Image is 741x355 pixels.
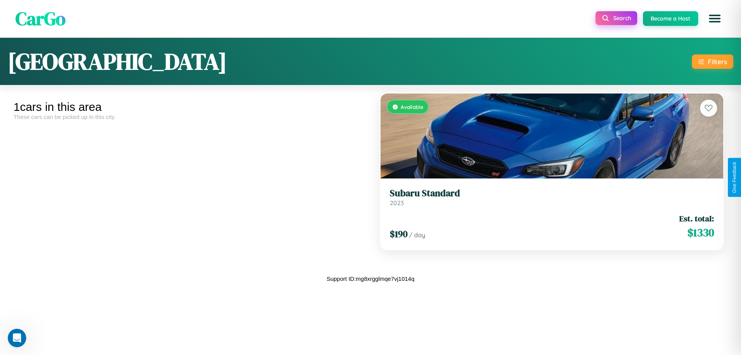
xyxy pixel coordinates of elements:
span: Available [401,104,423,110]
a: Subaru Standard2023 [390,188,714,207]
div: 1 cars in this area [14,100,365,114]
span: CarGo [15,6,66,31]
div: These cars can be picked up in this city. [14,114,365,120]
div: Filters [708,58,727,66]
h3: Subaru Standard [390,188,714,199]
span: Search [613,15,631,22]
span: 2023 [390,199,404,207]
span: $ 1330 [687,225,714,240]
span: Est. total: [679,213,714,224]
p: Support ID: mg8xrgglmqe7vj1014q [327,273,414,284]
button: Open menu [704,8,726,29]
button: Search [596,11,637,25]
button: Filters [692,54,733,69]
span: / day [409,231,425,239]
div: Give Feedback [732,162,737,193]
span: $ 190 [390,228,408,240]
button: Become a Host [643,11,698,26]
iframe: Intercom live chat [8,329,26,347]
h1: [GEOGRAPHIC_DATA] [8,46,227,77]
